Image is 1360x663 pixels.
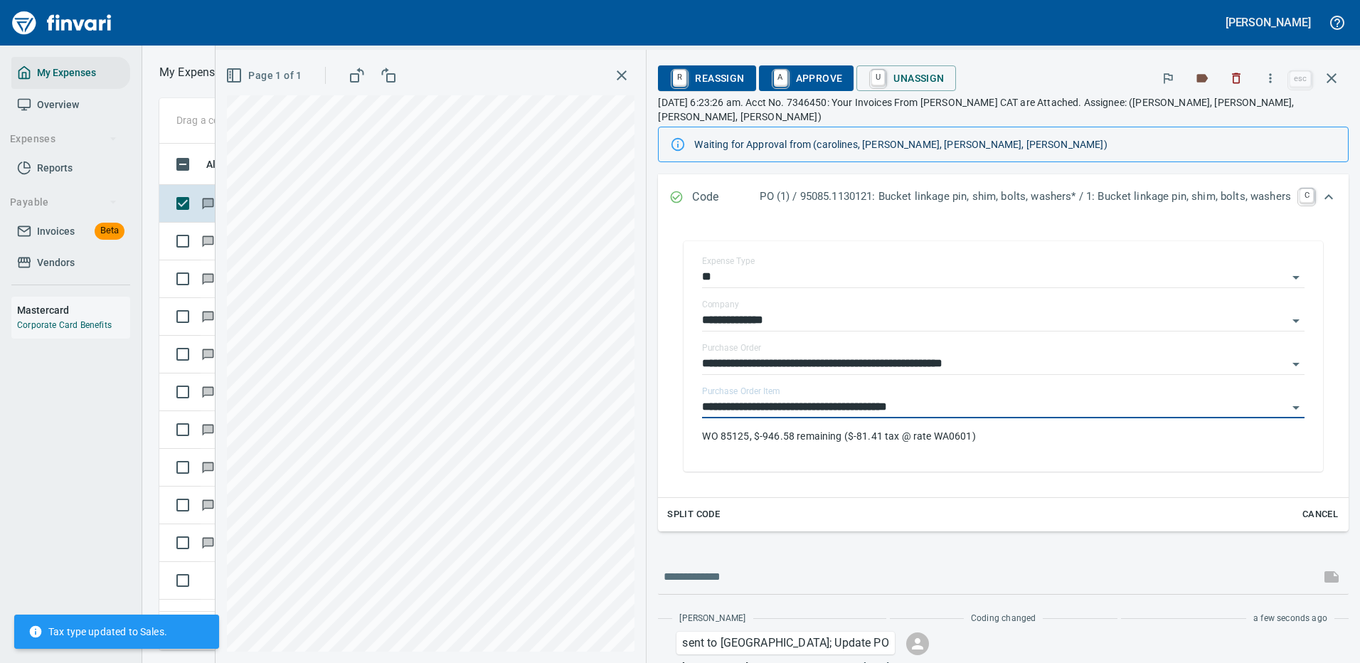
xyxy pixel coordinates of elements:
[774,70,787,85] a: A
[4,189,123,216] button: Payable
[664,504,723,526] button: Split Code
[176,113,385,127] p: Drag a column heading here to group the table
[201,387,216,396] span: Has messages
[17,320,112,330] a: Corporate Card Benefits
[702,429,1305,443] p: WO 85125, $-946.58 remaining ($-81.41 tax @ rate WA0601)
[201,538,216,547] span: Has messages
[17,302,130,318] h6: Mastercard
[1286,267,1306,287] button: Open
[201,462,216,472] span: Has messages
[206,156,248,173] span: Alert
[201,236,216,245] span: Has messages
[223,63,307,89] button: Page 1 of 1
[201,500,216,509] span: Has messages
[201,349,216,359] span: Has messages
[971,612,1036,626] span: Coding changed
[658,95,1349,124] p: [DATE] 6:23:26 am. Acct No. 7346450: Your Invoices From [PERSON_NAME] CAT are Attached. Assignee:...
[11,57,130,89] a: My Expenses
[11,89,130,121] a: Overview
[95,223,124,239] span: Beta
[702,300,739,309] label: Company
[206,156,229,173] span: Alert
[37,223,75,240] span: Invoices
[702,387,780,396] label: Purchase Order Item
[702,257,755,265] label: Expense Type
[658,65,755,91] button: RReassign
[1286,61,1349,95] span: Close invoice
[676,632,894,654] div: Click for options
[1297,504,1343,526] button: Cancel
[201,312,216,321] span: Has messages
[11,216,130,248] a: InvoicesBeta
[702,344,761,352] label: Purchase Order
[201,425,216,434] span: Has messages
[682,635,888,652] p: sent to [GEOGRAPHIC_DATA]; Update PO
[1253,612,1327,626] span: a few seconds ago
[1301,506,1339,523] span: Cancel
[1226,15,1311,30] h5: [PERSON_NAME]
[10,193,117,211] span: Payable
[760,189,1291,205] p: PO (1) / 95085.1130121: Bucket linkage pin, shim, bolts, washers* / 1: Bucket linkage pin, shim, ...
[658,174,1349,221] div: Expand
[1152,63,1184,94] button: Flag
[28,625,167,639] span: Tax type updated to Sales.
[667,506,720,523] span: Split Code
[201,198,216,208] span: Has messages
[770,66,843,90] span: Approve
[658,221,1349,531] div: Expand
[1286,311,1306,331] button: Open
[1290,71,1311,87] a: esc
[868,66,944,90] span: Unassign
[37,64,96,82] span: My Expenses
[37,254,75,272] span: Vendors
[1221,63,1252,94] button: Discard
[856,65,955,91] button: UUnassign
[759,65,854,91] button: AApprove
[159,64,227,81] nav: breadcrumb
[694,132,1337,157] div: Waiting for Approval from (carolines, [PERSON_NAME], [PERSON_NAME], [PERSON_NAME])
[1286,354,1306,374] button: Open
[37,159,73,177] span: Reports
[37,96,79,114] span: Overview
[1314,560,1349,594] span: This records your message into the invoice and notifies anyone mentioned
[669,66,744,90] span: Reassign
[159,64,227,81] p: My Expenses
[1255,63,1286,94] button: More
[11,152,130,184] a: Reports
[1186,63,1218,94] button: Labels
[679,612,745,626] span: [PERSON_NAME]
[10,130,117,148] span: Expenses
[228,67,302,85] span: Page 1 of 1
[1222,11,1314,33] button: [PERSON_NAME]
[673,70,686,85] a: R
[871,70,885,85] a: U
[9,6,115,40] img: Finvari
[1300,189,1314,203] a: C
[201,274,216,283] span: Has messages
[692,189,760,207] p: Code
[1286,398,1306,418] button: Open
[11,247,130,279] a: Vendors
[4,126,123,152] button: Expenses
